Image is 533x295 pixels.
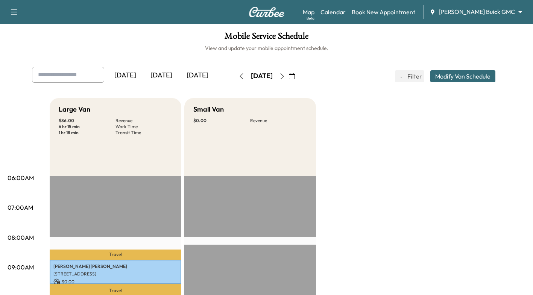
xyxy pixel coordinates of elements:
span: [PERSON_NAME] Buick GMC [439,8,515,16]
h5: Small Van [193,104,224,115]
p: $ 0.00 [193,118,250,124]
p: $ 86.00 [59,118,115,124]
p: 06:00AM [8,173,34,182]
p: Revenue [250,118,307,124]
p: [PERSON_NAME] [PERSON_NAME] [53,263,178,269]
a: MapBeta [303,8,314,17]
img: Curbee Logo [249,7,285,17]
div: Beta [307,15,314,21]
button: Modify Van Schedule [430,70,495,82]
p: 09:00AM [8,263,34,272]
p: 1 hr 18 min [59,130,115,136]
button: Filter [395,70,424,82]
p: 6 hr 15 min [59,124,115,130]
p: 07:00AM [8,203,33,212]
span: Filter [407,72,421,81]
div: [DATE] [107,67,143,84]
h1: Mobile Service Schedule [8,32,525,44]
div: [DATE] [179,67,216,84]
div: [DATE] [143,67,179,84]
h6: View and update your mobile appointment schedule. [8,44,525,52]
a: Book New Appointment [352,8,415,17]
p: Work Time [115,124,172,130]
a: Calendar [320,8,346,17]
h5: Large Van [59,104,90,115]
p: Transit Time [115,130,172,136]
p: Travel [50,250,181,260]
p: [STREET_ADDRESS] [53,271,178,277]
div: [DATE] [251,71,273,81]
p: 08:00AM [8,233,34,242]
p: Revenue [115,118,172,124]
p: $ 0.00 [53,278,178,285]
